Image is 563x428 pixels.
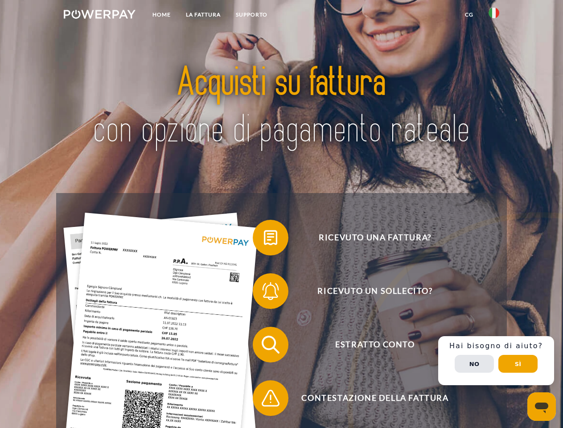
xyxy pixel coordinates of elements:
span: Estratto conto [266,327,484,362]
a: LA FATTURA [178,7,228,23]
img: it [489,8,499,18]
button: Ricevuto un sollecito? [253,273,485,309]
img: qb_search.svg [259,333,282,356]
img: qb_bill.svg [259,226,282,249]
img: title-powerpay_it.svg [85,43,478,171]
button: Estratto conto [253,327,485,362]
div: Schnellhilfe [438,336,554,385]
span: Contestazione della fattura [266,380,484,416]
h3: Hai bisogno di aiuto? [444,342,549,350]
iframe: Pulsante per aprire la finestra di messaggistica [527,392,556,421]
img: logo-powerpay-white.svg [64,10,136,19]
a: Supporto [228,7,275,23]
span: Ricevuto una fattura? [266,220,484,255]
a: Home [145,7,178,23]
span: Ricevuto un sollecito? [266,273,484,309]
img: qb_bell.svg [259,280,282,302]
a: CG [457,7,481,23]
button: Contestazione della fattura [253,380,485,416]
button: Sì [498,355,538,373]
button: No [455,355,494,373]
button: Ricevuto una fattura? [253,220,485,255]
img: qb_warning.svg [259,387,282,409]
